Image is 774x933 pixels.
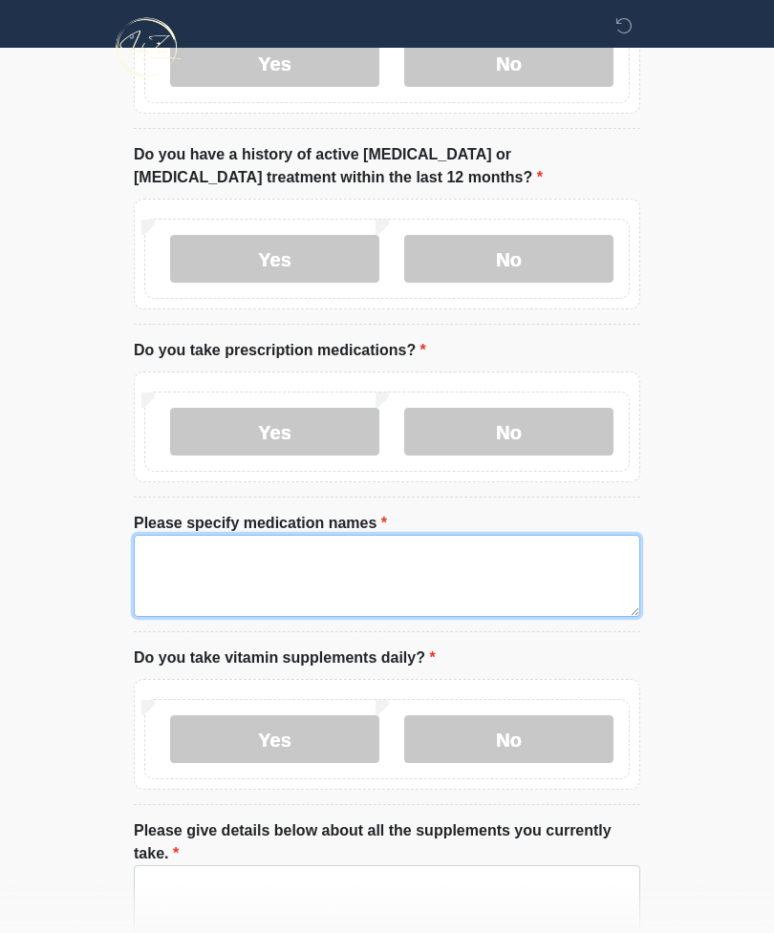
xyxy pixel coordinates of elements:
label: No [404,235,613,283]
label: Please specify medication names [134,512,387,535]
label: Do you have a history of active [MEDICAL_DATA] or [MEDICAL_DATA] treatment within the last 12 mon... [134,143,640,189]
label: Yes [170,715,379,763]
img: InfuZen Health Logo [115,14,181,80]
label: Yes [170,408,379,456]
label: Yes [170,235,379,283]
label: Please give details below about all the supplements you currently take. [134,819,640,865]
label: Do you take vitamin supplements daily? [134,647,436,669]
label: No [404,715,613,763]
label: Do you take prescription medications? [134,339,426,362]
label: No [404,408,613,456]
